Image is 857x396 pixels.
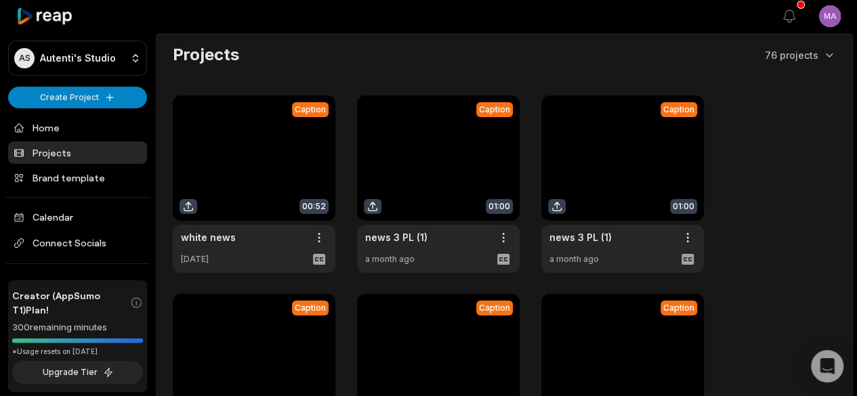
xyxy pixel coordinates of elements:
a: Brand template [8,167,147,189]
a: Calendar [8,206,147,228]
div: 300 remaining minutes [12,321,143,334]
div: *Usage resets on [DATE] [12,347,143,357]
div: Open Intercom Messenger [811,350,843,382]
div: AS [14,48,35,68]
a: news 3 PL (1) [549,230,612,244]
span: Creator (AppSumo T1) Plan! [12,288,130,317]
a: white news [181,230,236,244]
p: Autenti's Studio [40,52,116,64]
h2: Projects [173,44,239,66]
a: Home [8,116,147,139]
a: Projects [8,141,147,164]
span: Connect Socials [8,231,147,255]
button: Create Project [8,87,147,108]
button: 76 projects [765,48,836,62]
button: Upgrade Tier [12,361,143,384]
a: news 3 PL (1) [365,230,427,244]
